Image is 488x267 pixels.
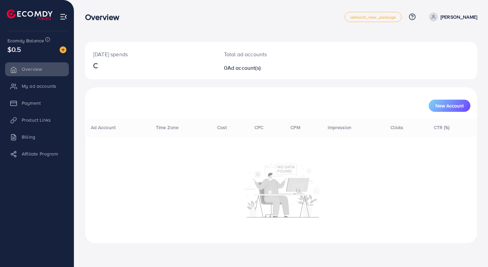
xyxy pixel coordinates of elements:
span: Ad account(s) [227,64,261,71]
img: image [60,46,66,53]
h2: 0 [224,65,306,71]
img: logo [7,9,53,20]
span: Ecomdy Balance [7,37,44,44]
img: menu [60,13,67,21]
span: adreach_new_package [350,15,396,19]
span: New Account [435,103,464,108]
h3: Overview [85,12,125,22]
p: [DATE] spends [93,50,208,58]
a: [PERSON_NAME] [426,13,477,21]
p: [PERSON_NAME] [441,13,477,21]
a: adreach_new_package [345,12,402,22]
button: New Account [429,100,470,112]
p: Total ad accounts [224,50,306,58]
span: $0.5 [7,44,21,54]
